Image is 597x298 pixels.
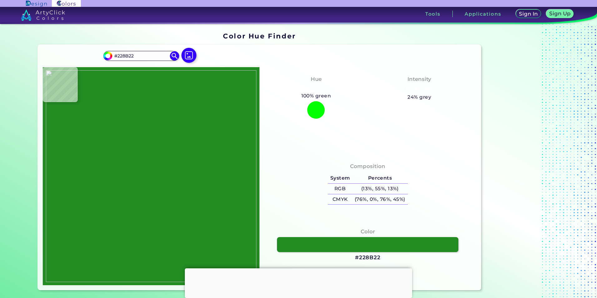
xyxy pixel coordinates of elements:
img: logo_artyclick_colors_white.svg [21,9,65,21]
a: Sign In [517,10,540,18]
iframe: Advertisement [185,268,412,296]
h3: Applications [465,12,501,16]
h5: 24% grey [407,93,431,101]
a: Sign Up [547,10,573,18]
h5: Sign In [520,12,537,16]
h4: Color [361,227,375,236]
h3: Moderate [403,85,436,92]
h3: #228B22 [355,254,381,261]
h3: Tools [425,12,441,16]
h5: Percents [352,173,407,183]
h5: (13%, 55%, 13%) [352,184,407,194]
h5: CMYK [328,194,352,205]
h5: 100% green [299,92,333,100]
img: icon picture [181,48,196,63]
h4: Hue [311,75,322,84]
h3: Green [305,85,328,92]
h5: (76%, 0%, 76%, 45%) [352,194,407,205]
h1: Color Hue Finder [223,31,296,41]
img: 7d50bfc0-9a17-4c38-9122-8322b424d578 [46,70,256,282]
h5: System [328,173,352,183]
h4: Intensity [407,75,431,84]
h5: Sign Up [550,11,570,16]
h4: Composition [350,162,385,171]
img: icon search [170,51,179,61]
iframe: Advertisement [484,30,562,293]
input: type color.. [112,52,170,60]
img: ArtyClick Design logo [26,1,47,7]
h5: RGB [328,184,352,194]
